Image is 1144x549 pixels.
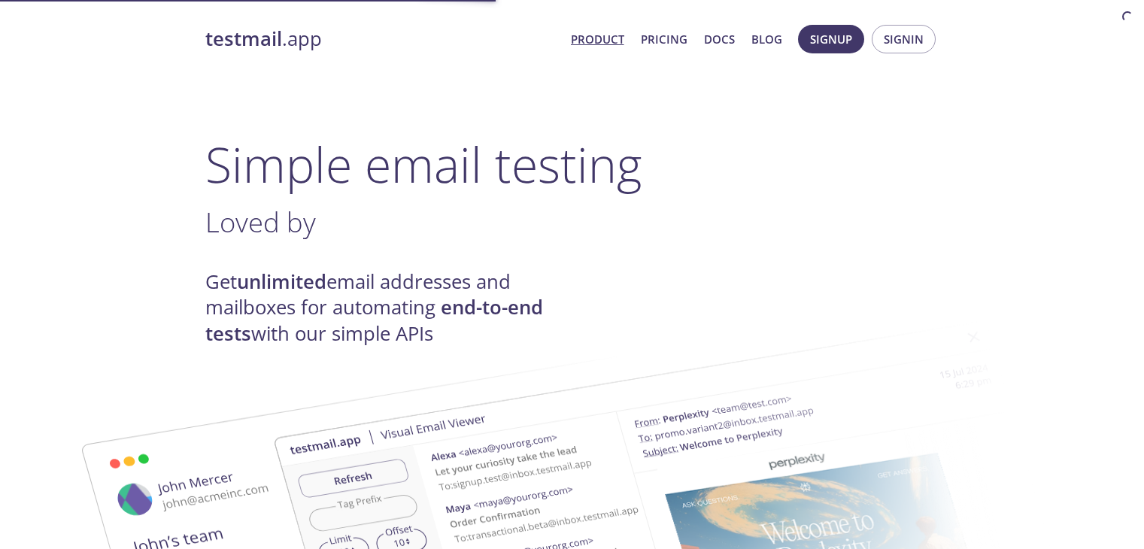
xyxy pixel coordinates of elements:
strong: unlimited [237,268,326,295]
a: Blog [751,29,782,49]
h1: Simple email testing [205,135,939,193]
h4: Get email addresses and mailboxes for automating with our simple APIs [205,269,572,347]
a: Product [571,29,624,49]
span: Signin [884,29,924,49]
a: testmail.app [205,26,559,52]
span: Signup [810,29,852,49]
strong: testmail [205,26,282,52]
a: Docs [704,29,735,49]
strong: end-to-end tests [205,294,543,346]
span: Loved by [205,203,316,241]
button: Signup [798,25,864,53]
a: Pricing [641,29,687,49]
button: Signin [872,25,936,53]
